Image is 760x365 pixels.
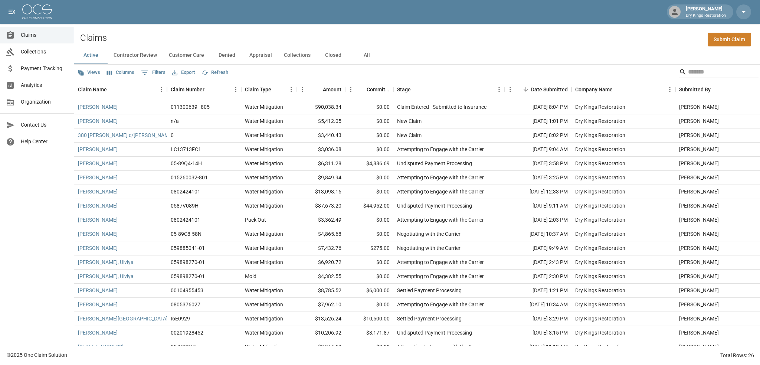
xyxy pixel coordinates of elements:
[245,202,283,209] div: Water Mitigation
[78,117,118,125] a: [PERSON_NAME]
[139,67,167,79] button: Show filters
[317,46,350,64] button: Closed
[171,258,205,266] div: 059898270-01
[521,84,531,95] button: Sort
[297,213,345,227] div: $3,362.49
[297,227,345,241] div: $4,865.68
[679,343,719,351] div: Madison Kram
[80,33,107,43] h2: Claims
[531,79,568,100] div: Date Submitted
[505,213,571,227] div: [DATE] 2:03 PM
[575,202,625,209] div: Dry Kings Restoration
[78,315,168,322] a: [PERSON_NAME][GEOGRAPHIC_DATA]
[345,84,356,95] button: Menu
[108,46,163,64] button: Contractor Review
[679,273,719,280] div: Madison Kram
[78,216,118,224] a: [PERSON_NAME]
[350,46,383,64] button: All
[297,284,345,298] div: $8,785.52
[171,329,203,336] div: 00201928452
[356,84,367,95] button: Sort
[345,284,393,298] div: $6,000.00
[571,79,675,100] div: Company Name
[21,65,68,72] span: Payment Tracking
[167,79,241,100] div: Claim Number
[575,315,625,322] div: Dry Kings Restoration
[21,81,68,89] span: Analytics
[679,244,719,252] div: Diego Zavala
[505,199,571,213] div: [DATE] 9:11 AM
[171,202,199,209] div: 0587V089H
[679,287,719,294] div: Diego Zavala
[171,216,200,224] div: 0802424101
[345,326,393,340] div: $3,171.87
[170,67,197,78] button: Export
[505,326,571,340] div: [DATE] 3:15 PM
[78,230,118,238] a: [PERSON_NAME]
[679,301,719,308] div: Diego Zavala
[297,100,345,114] div: $90,038.34
[575,103,625,111] div: Dry Kings Restoration
[397,160,472,167] div: Undisputed Payment Processing
[494,84,505,95] button: Menu
[679,174,719,181] div: Madison Kram
[297,114,345,128] div: $5,412.05
[575,188,625,195] div: Dry Kings Restoration
[200,67,230,78] button: Refresh
[245,343,283,351] div: Water Mitigation
[397,258,484,266] div: Attempting to Engage with the Carrier
[679,160,719,167] div: Madison Kram
[171,103,210,111] div: 011300639–805
[575,216,625,224] div: Dry Kings Restoration
[720,352,754,359] div: Total Rows: 26
[323,79,341,100] div: Amount
[245,131,283,139] div: Water Mitigation
[245,117,283,125] div: Water Mitigation
[245,244,283,252] div: Water Mitigation
[271,84,282,95] button: Sort
[505,84,516,95] button: Menu
[74,79,167,100] div: Claim Name
[297,128,345,143] div: $3,440.43
[397,131,422,139] div: New Claim
[21,98,68,106] span: Organization
[78,160,118,167] a: [PERSON_NAME]
[245,230,283,238] div: Water Mitigation
[245,273,256,280] div: Mold
[505,340,571,354] div: [DATE] 11:19 AM
[397,230,461,238] div: Negotiating with the Carrier
[286,84,297,95] button: Menu
[105,67,136,78] button: Select columns
[345,157,393,171] div: $4,886.69
[397,216,484,224] div: Attempting to Engage with the Carrier
[297,270,345,284] div: $4,382.55
[575,343,625,351] div: Dry Kings Restoration
[679,103,719,111] div: Diego Zavala
[297,84,308,95] button: Menu
[679,131,719,139] div: Diego Zavala
[575,258,625,266] div: Dry Kings Restoration
[505,79,571,100] div: Date Submitted
[397,287,462,294] div: Settled Payment Processing
[708,33,751,46] a: Submit Claim
[367,79,390,100] div: Committed Amount
[679,315,719,322] div: Madison Kram
[679,202,719,209] div: Madison Kram
[345,213,393,227] div: $0.00
[505,312,571,326] div: [DATE] 3:29 PM
[245,301,283,308] div: Water Mitigation
[686,13,726,19] p: Dry Kings Restoration
[575,287,625,294] div: Dry Kings Restoration
[156,84,167,95] button: Menu
[505,227,571,241] div: [DATE] 10:37 AM
[505,298,571,312] div: [DATE] 10:34 AM
[21,48,68,56] span: Collections
[171,117,179,125] div: n/a
[505,157,571,171] div: [DATE] 3:58 PM
[505,241,571,255] div: [DATE] 9:49 AM
[711,84,721,95] button: Sort
[397,202,472,209] div: Undisputed Payment Processing
[78,244,118,252] a: [PERSON_NAME]
[76,67,102,78] button: Views
[78,103,118,111] a: [PERSON_NAME]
